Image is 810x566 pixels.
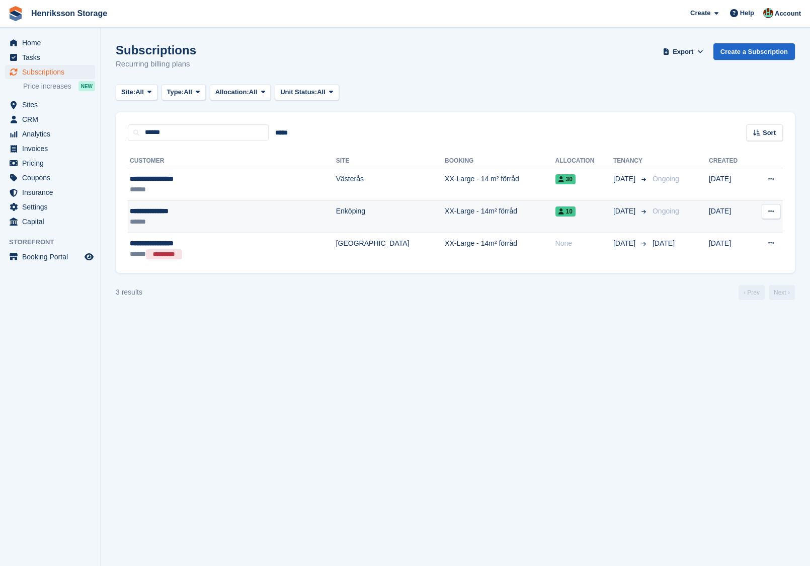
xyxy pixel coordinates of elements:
[739,285,765,300] a: Previous
[613,153,649,169] th: Tenancy
[709,169,752,201] td: [DATE]
[763,8,773,18] img: Isak Martinelle
[22,185,83,199] span: Insurance
[184,87,192,97] span: All
[336,153,445,169] th: Site
[613,238,637,249] span: [DATE]
[22,156,83,170] span: Pricing
[5,156,95,170] a: menu
[128,153,336,169] th: Customer
[135,87,144,97] span: All
[22,215,83,229] span: Capital
[249,87,258,97] span: All
[5,127,95,141] a: menu
[336,169,445,201] td: Västerås
[167,87,184,97] span: Type:
[763,128,776,138] span: Sort
[5,98,95,112] a: menu
[22,200,83,214] span: Settings
[22,127,83,141] span: Analytics
[5,215,95,229] a: menu
[445,169,555,201] td: XX-Large - 14 m² förråd
[317,87,326,97] span: All
[22,112,83,126] span: CRM
[653,175,679,183] span: Ongoing
[673,47,693,57] span: Export
[210,84,271,101] button: Allocation: All
[737,285,797,300] nav: Page
[5,171,95,185] a: menu
[445,233,555,264] td: XX-Large - 14m² förråd
[22,250,83,264] span: Booking Portal
[5,141,95,156] a: menu
[713,43,795,60] a: Create a Subscription
[709,201,752,233] td: [DATE]
[23,82,71,91] span: Price increases
[709,153,752,169] th: Created
[8,6,23,21] img: stora-icon-8386f47178a22dfd0bd8f6a31ec36ba5ce8667c1dd55bd0f319d3a0aa187defe.svg
[121,87,135,97] span: Site:
[116,43,196,57] h1: Subscriptions
[22,65,83,79] span: Subscriptions
[22,50,83,64] span: Tasks
[161,84,206,101] button: Type: All
[5,65,95,79] a: menu
[5,185,95,199] a: menu
[775,9,801,19] span: Account
[5,36,95,50] a: menu
[83,251,95,263] a: Preview store
[336,233,445,264] td: [GEOGRAPHIC_DATA]
[445,201,555,233] td: XX-Large - 14m² förråd
[653,239,675,247] span: [DATE]
[555,174,576,184] span: 30
[22,98,83,112] span: Sites
[740,8,754,18] span: Help
[555,206,576,217] span: 10
[709,233,752,264] td: [DATE]
[5,250,95,264] a: menu
[555,153,613,169] th: Allocation
[661,43,705,60] button: Export
[22,171,83,185] span: Coupons
[769,285,795,300] a: Next
[22,141,83,156] span: Invoices
[613,174,637,184] span: [DATE]
[215,87,249,97] span: Allocation:
[336,201,445,233] td: Enköping
[690,8,710,18] span: Create
[445,153,555,169] th: Booking
[9,237,100,247] span: Storefront
[78,81,95,91] div: NEW
[27,5,111,22] a: Henriksson Storage
[275,84,339,101] button: Unit Status: All
[116,58,196,70] p: Recurring billing plans
[5,200,95,214] a: menu
[23,81,95,92] a: Price increases NEW
[22,36,83,50] span: Home
[613,206,637,217] span: [DATE]
[5,112,95,126] a: menu
[5,50,95,64] a: menu
[116,287,142,298] div: 3 results
[653,207,679,215] span: Ongoing
[116,84,157,101] button: Site: All
[555,238,613,249] div: None
[280,87,317,97] span: Unit Status:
